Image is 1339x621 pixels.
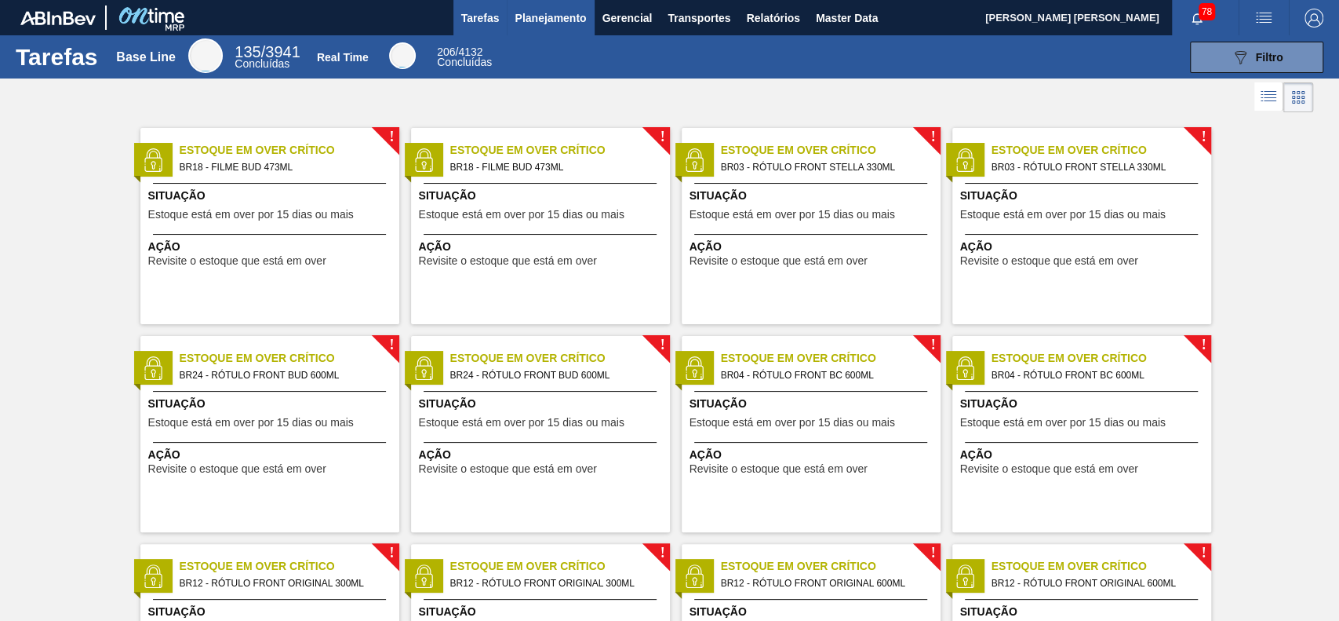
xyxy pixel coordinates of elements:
span: ! [1201,339,1206,351]
span: ! [1201,131,1206,143]
span: Ação [690,239,937,255]
span: BR24 - RÓTULO FRONT BUD 600ML [180,367,387,384]
span: Estoque em Over Crítico [450,558,670,575]
span: Revisite o estoque que está em over [690,463,868,475]
div: Base Line [188,38,223,73]
span: Situação [148,396,395,412]
span: Estoque em Over Crítico [721,558,941,575]
span: Concluídas [235,57,289,70]
span: Ação [419,447,666,463]
span: Ação [419,239,666,255]
span: ! [660,339,664,351]
span: Ação [148,239,395,255]
span: BR12 - RÓTULO FRONT ORIGINAL 300ML [180,575,387,592]
span: ! [389,547,394,559]
span: Ação [960,239,1207,255]
span: Estoque em Over Crítico [180,558,399,575]
span: / 4132 [437,46,482,58]
span: BR12 - RÓTULO FRONT ORIGINAL 600ML [992,575,1199,592]
span: Situação [419,604,666,620]
span: Ação [690,447,937,463]
span: Estoque está em over por 15 dias ou mais [419,417,624,429]
span: ! [660,547,664,559]
span: ! [1201,547,1206,559]
span: BR12 - RÓTULO FRONT ORIGINAL 600ML [721,575,928,592]
span: 78 [1199,3,1215,20]
img: status [141,148,165,172]
span: Situação [148,188,395,204]
span: Estoque está em over por 15 dias ou mais [690,209,895,221]
span: ! [930,339,935,351]
span: Estoque em Over Crítico [450,142,670,159]
span: ! [389,131,394,143]
img: userActions [1254,9,1273,27]
div: Real Time [389,42,416,69]
span: BR04 - RÓTULO FRONT BC 600ML [992,367,1199,384]
span: Revisite o estoque que está em over [148,463,326,475]
span: BR12 - RÓTULO FRONT ORIGINAL 300ML [450,575,657,592]
img: status [953,148,977,172]
span: Estoque está em over por 15 dias ou mais [148,417,354,429]
span: Ação [148,447,395,463]
span: Estoque está em over por 15 dias ou mais [690,417,895,429]
span: Revisite o estoque que está em over [148,255,326,267]
span: Situação [960,188,1207,204]
span: ! [930,131,935,143]
img: status [953,564,977,588]
span: Tarefas [461,9,500,27]
img: status [412,356,435,380]
span: BR24 - RÓTULO FRONT BUD 600ML [450,367,657,384]
span: Transportes [668,9,730,27]
span: Estoque em Over Crítico [180,350,399,367]
div: Visão em Lista [1254,82,1283,112]
span: Master Data [816,9,878,27]
div: Base Line [116,50,176,64]
span: Situação [419,396,666,412]
div: Visão em Cards [1283,82,1313,112]
span: Revisite o estoque que está em over [960,255,1138,267]
span: Estoque está em over por 15 dias ou mais [960,209,1166,221]
span: Situação [690,188,937,204]
span: Estoque em Over Crítico [721,142,941,159]
span: BR04 - RÓTULO FRONT BC 600ML [721,367,928,384]
span: BR03 - RÓTULO FRONT STELLA 330ML [992,159,1199,176]
span: Revisite o estoque que está em over [419,255,597,267]
div: Base Line [235,46,300,69]
span: / 3941 [235,43,300,60]
span: Estoque em Over Crítico [721,350,941,367]
h1: Tarefas [16,48,98,66]
img: status [412,148,435,172]
img: status [412,564,435,588]
span: Estoque em Over Crítico [992,558,1211,575]
span: Estoque está em over por 15 dias ou mais [960,417,1166,429]
span: BR18 - FILME BUD 473ML [180,159,387,176]
span: Estoque em Over Crítico [992,350,1211,367]
span: Estoque em Over Crítico [992,142,1211,159]
div: Real Time [437,47,492,68]
span: ! [660,131,664,143]
span: Situação [148,604,395,620]
span: Situação [960,604,1207,620]
img: status [953,356,977,380]
span: Situação [419,188,666,204]
span: Situação [960,396,1207,412]
span: Situação [690,604,937,620]
span: Relatórios [746,9,799,27]
span: Estoque em Over Crítico [450,350,670,367]
span: BR18 - FILME BUD 473ML [450,159,657,176]
img: status [141,564,165,588]
span: Ação [960,447,1207,463]
span: Estoque está em over por 15 dias ou mais [419,209,624,221]
span: Gerencial [602,9,653,27]
span: 206 [437,46,455,58]
span: Estoque está em over por 15 dias ou mais [148,209,354,221]
span: 135 [235,43,260,60]
button: Notificações [1172,7,1222,29]
img: status [682,564,706,588]
span: Concluídas [437,56,492,68]
span: Estoque em Over Crítico [180,142,399,159]
img: TNhmsLtSVTkK8tSr43FrP2fwEKptu5GPRR3wAAAABJRU5ErkJggg== [20,11,96,25]
span: Revisite o estoque que está em over [419,463,597,475]
div: Real Time [317,51,369,64]
span: ! [930,547,935,559]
